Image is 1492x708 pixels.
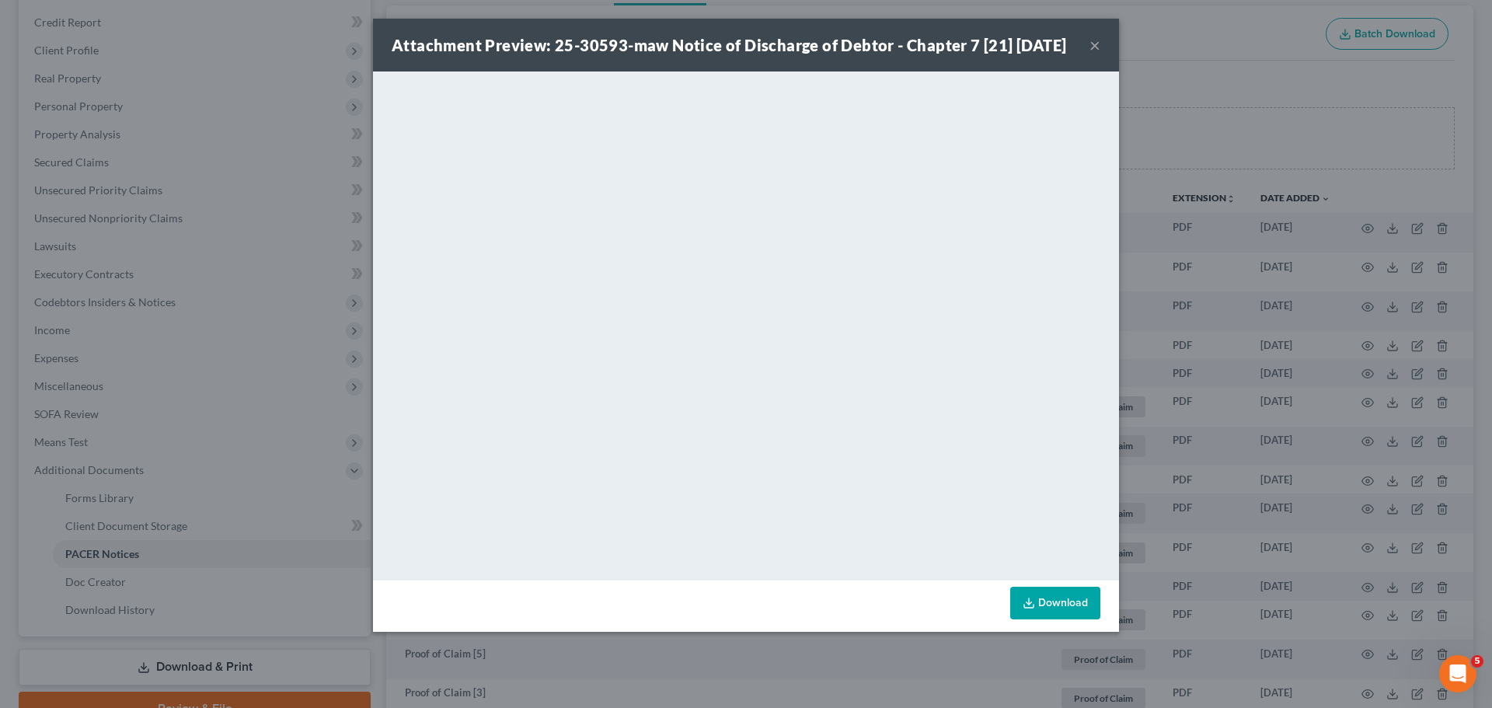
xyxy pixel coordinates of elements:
[373,71,1119,577] iframe: <object ng-attr-data='[URL][DOMAIN_NAME]' type='application/pdf' width='100%' height='650px'></ob...
[1471,655,1483,668] span: 5
[1010,587,1100,619] a: Download
[392,36,1066,54] strong: Attachment Preview: 25-30593-maw Notice of Discharge of Debtor - Chapter 7 [21] [DATE]
[1439,655,1476,692] iframe: Intercom live chat
[1089,36,1100,54] button: ×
